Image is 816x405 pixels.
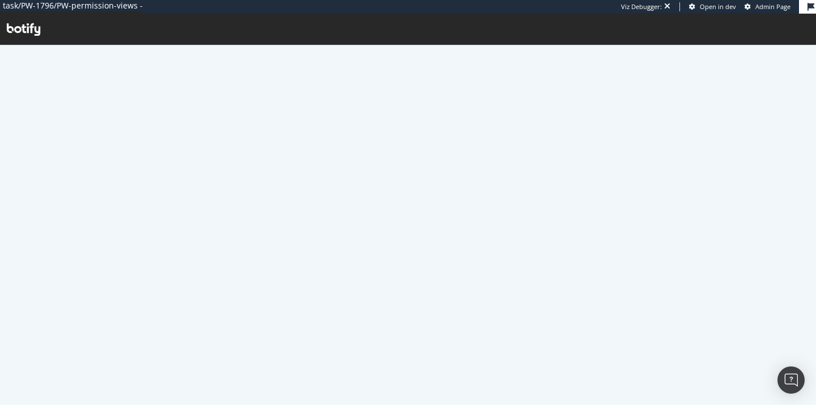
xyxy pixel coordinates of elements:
[689,2,736,11] a: Open in dev
[777,366,805,394] div: Open Intercom Messenger
[700,2,736,11] span: Open in dev
[745,2,790,11] a: Admin Page
[621,2,662,11] div: Viz Debugger:
[755,2,790,11] span: Admin Page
